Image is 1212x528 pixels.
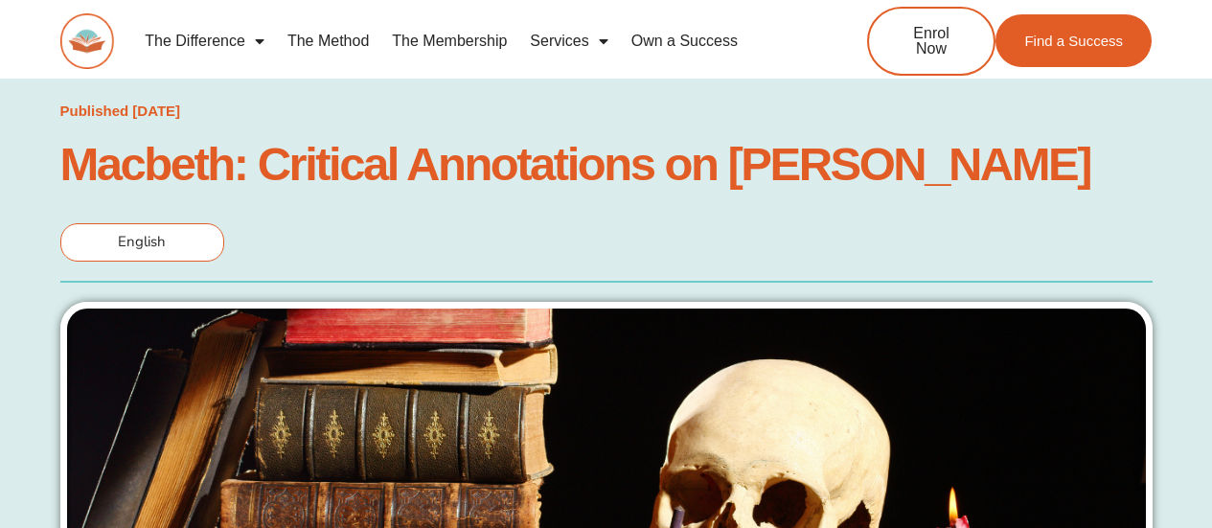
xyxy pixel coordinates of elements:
[620,19,749,63] a: Own a Success
[1024,34,1123,48] span: Find a Success
[60,103,129,119] span: Published
[867,7,995,76] a: Enrol Now
[380,19,518,63] a: The Membership
[133,19,276,63] a: The Difference
[132,103,180,119] time: [DATE]
[133,19,804,63] nav: Menu
[898,26,965,57] span: Enrol Now
[518,19,619,63] a: Services
[276,19,380,63] a: The Method
[995,14,1152,67] a: Find a Success
[118,232,166,251] span: English
[60,143,1153,185] h1: Macbeth: Critical Annotations on [PERSON_NAME]
[60,98,181,125] a: Published [DATE]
